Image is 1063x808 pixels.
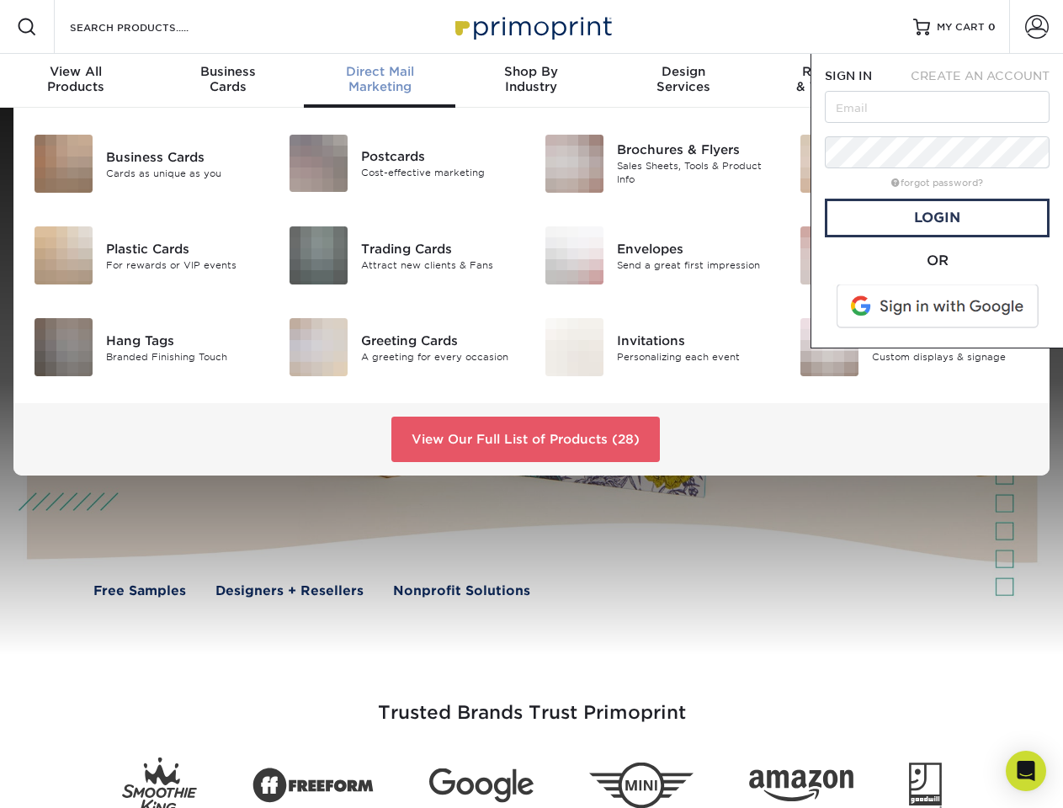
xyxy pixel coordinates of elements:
[448,8,616,45] img: Primoprint
[4,757,143,802] iframe: Google Customer Reviews
[455,64,607,79] span: Shop By
[759,54,911,108] a: Resources& Templates
[455,54,607,108] a: Shop ByIndustry
[68,17,232,37] input: SEARCH PRODUCTS.....
[391,417,660,462] a: View Our Full List of Products (28)
[608,64,759,79] span: Design
[825,69,872,82] span: SIGN IN
[151,64,303,79] span: Business
[911,69,1050,82] span: CREATE AN ACCOUNT
[455,64,607,94] div: Industry
[608,54,759,108] a: DesignServices
[759,64,911,79] span: Resources
[988,21,996,33] span: 0
[891,178,983,189] a: forgot password?
[40,662,1024,744] h3: Trusted Brands Trust Primoprint
[304,64,455,94] div: Marketing
[608,64,759,94] div: Services
[151,64,303,94] div: Cards
[304,54,455,108] a: Direct MailMarketing
[825,251,1050,271] div: OR
[937,20,985,35] span: MY CART
[909,763,942,808] img: Goodwill
[151,54,303,108] a: BusinessCards
[429,768,534,803] img: Google
[304,64,455,79] span: Direct Mail
[759,64,911,94] div: & Templates
[749,770,853,802] img: Amazon
[825,199,1050,237] a: Login
[825,91,1050,123] input: Email
[1006,751,1046,791] div: Open Intercom Messenger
